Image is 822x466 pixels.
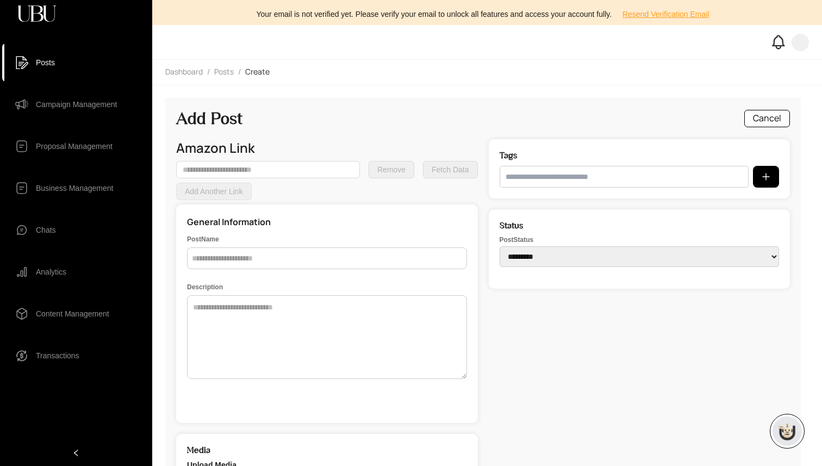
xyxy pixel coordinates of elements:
[165,66,203,77] span: Dashboard
[500,220,780,231] h2: Status
[212,66,236,78] a: Posts
[622,8,709,20] span: Resend Verification Email
[36,177,113,199] span: Business Management
[187,234,467,245] label: Post Name
[72,449,80,457] span: left
[176,183,252,200] button: Add Another Link
[238,66,241,78] li: /
[753,166,779,188] button: plus
[744,110,790,127] button: Cancel
[36,303,109,325] span: Content Management
[187,445,467,455] h2: Media
[36,261,66,283] span: Analytics
[207,66,210,78] li: /
[36,52,55,73] span: Posts
[159,5,815,23] div: Your email is not verified yet. Please verify your email to unlock all features and access your a...
[776,420,798,442] img: chatboticon-C4A3G2IU.png
[36,94,117,115] span: Campaign Management
[176,109,242,128] h2: Add Post
[36,135,113,157] span: Proposal Management
[762,172,770,181] span: plus
[614,5,718,23] button: Resend Verification Email
[36,219,56,241] span: Chats
[500,236,780,244] label: Post Status
[423,161,477,178] button: Fetch Data
[245,66,270,77] span: Create
[187,215,467,229] h2: General Information
[187,282,467,293] label: Description
[369,161,414,178] button: Remove
[500,150,780,160] h2: Tags
[753,111,781,125] span: Cancel
[36,345,79,366] span: Transactions
[176,139,478,157] h3: Amazon Link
